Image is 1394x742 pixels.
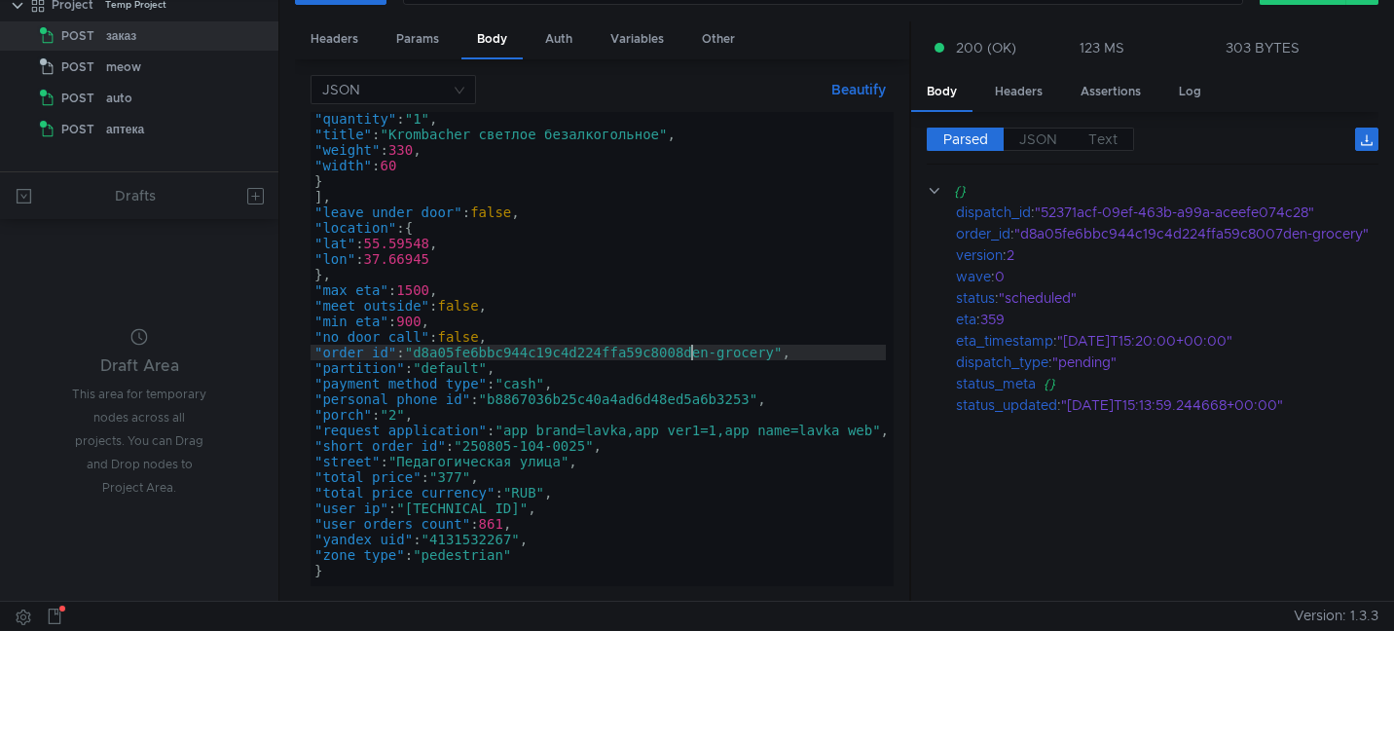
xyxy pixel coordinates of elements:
[1080,39,1124,56] div: 123 MS
[943,130,988,148] span: Parsed
[106,115,144,144] div: аптека
[115,184,156,207] div: Drafts
[106,21,136,51] div: заказ
[980,309,1372,330] div: 359
[1065,74,1156,110] div: Assertions
[956,202,1031,223] div: dispatch_id
[106,84,132,113] div: auto
[1044,373,1376,394] div: {}
[956,223,1010,244] div: order_id
[1163,74,1217,110] div: Log
[956,352,1048,373] div: dispatch_type
[954,180,1371,202] div: {}
[999,287,1374,309] div: "scheduled"
[956,394,1057,416] div: status_updated
[595,21,679,57] div: Variables
[956,244,1003,266] div: version
[1294,602,1378,630] span: Version: 1.3.3
[461,21,523,59] div: Body
[381,21,455,57] div: Params
[1088,130,1118,148] span: Text
[686,21,751,57] div: Other
[1061,394,1377,416] div: "[DATE]T15:13:59.244668+00:00"
[956,37,1016,58] span: 200 (OK)
[956,373,1036,394] div: status_meta
[1019,130,1057,148] span: JSON
[956,266,991,287] div: wave
[956,330,1053,352] div: eta_timestamp
[61,53,94,82] span: POST
[530,21,588,57] div: Auth
[1007,244,1374,266] div: 2
[995,266,1373,287] div: 0
[61,115,94,144] span: POST
[1057,330,1376,352] div: "[DATE]T15:20:00+00:00"
[911,74,972,112] div: Body
[295,21,374,57] div: Headers
[1226,39,1300,56] div: 303 BYTES
[61,21,94,51] span: POST
[956,309,976,330] div: eta
[956,287,995,309] div: status
[1035,202,1376,223] div: "52371acf-09ef-463b-a99a-aceefe074c28"
[61,84,94,113] span: POST
[824,78,894,101] button: Beautify
[106,53,141,82] div: meow
[1014,223,1375,244] div: "d8a05fe6bbc944c19c4d224ffa59c8007den-grocery"
[1052,352,1376,373] div: "pending"
[979,74,1058,110] div: Headers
